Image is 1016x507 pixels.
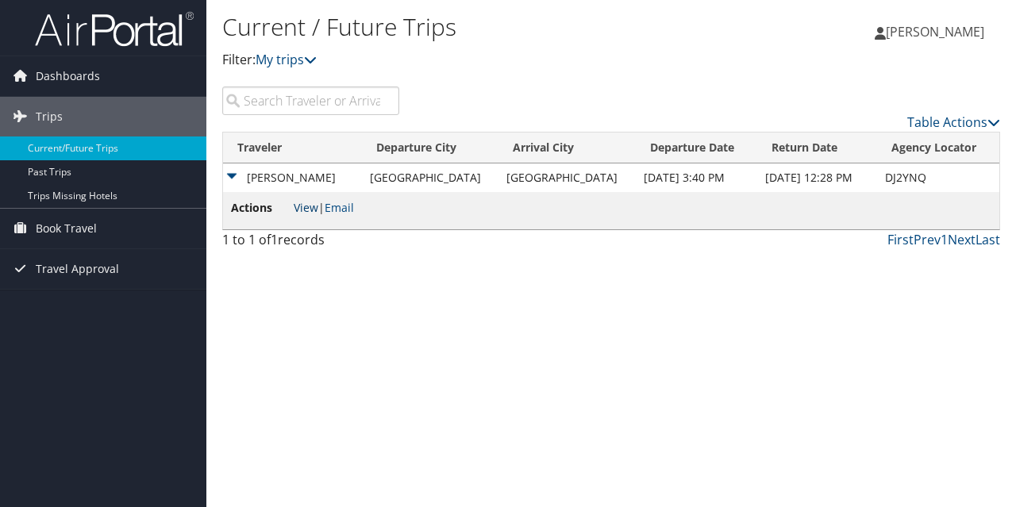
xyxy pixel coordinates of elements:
[877,133,999,163] th: Agency Locator: activate to sort column ascending
[222,230,399,257] div: 1 to 1 of records
[498,163,636,192] td: [GEOGRAPHIC_DATA]
[498,133,636,163] th: Arrival City: activate to sort column ascending
[222,86,399,115] input: Search Traveler or Arrival City
[256,51,317,68] a: My trips
[222,10,741,44] h1: Current / Future Trips
[941,231,948,248] a: 1
[36,56,100,96] span: Dashboards
[948,231,976,248] a: Next
[222,50,741,71] p: Filter:
[223,133,362,163] th: Traveler: activate to sort column ascending
[36,249,119,289] span: Travel Approval
[757,163,877,192] td: [DATE] 12:28 PM
[325,200,354,215] a: Email
[294,200,354,215] span: |
[636,133,757,163] th: Departure Date: activate to sort column descending
[887,231,914,248] a: First
[231,199,291,217] span: Actions
[886,23,984,40] span: [PERSON_NAME]
[36,97,63,136] span: Trips
[294,200,318,215] a: View
[914,231,941,248] a: Prev
[35,10,194,48] img: airportal-logo.png
[976,231,1000,248] a: Last
[875,8,1000,56] a: [PERSON_NAME]
[223,163,362,192] td: [PERSON_NAME]
[362,163,499,192] td: [GEOGRAPHIC_DATA]
[877,163,999,192] td: DJ2YNQ
[362,133,499,163] th: Departure City: activate to sort column ascending
[757,133,877,163] th: Return Date: activate to sort column ascending
[271,231,278,248] span: 1
[636,163,757,192] td: [DATE] 3:40 PM
[36,209,97,248] span: Book Travel
[907,113,1000,131] a: Table Actions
